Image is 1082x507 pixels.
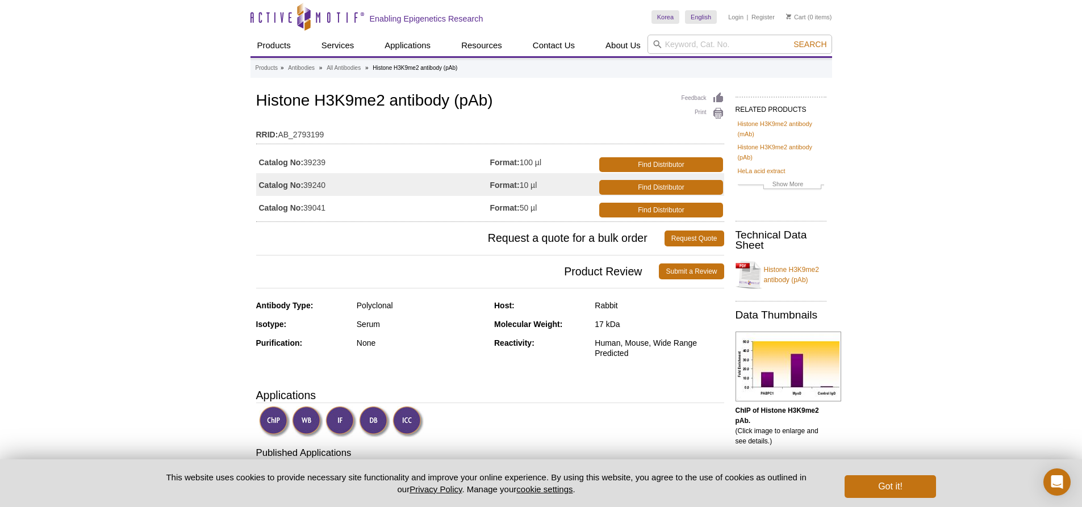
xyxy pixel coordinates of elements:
[786,10,832,24] li: (0 items)
[736,310,826,320] h2: Data Thumbnails
[738,166,786,176] a: HeLa acid extract
[526,35,582,56] a: Contact Us
[288,63,315,73] a: Antibodies
[494,338,534,347] strong: Reactivity:
[490,203,520,213] strong: Format:
[370,14,483,24] h2: Enabling Epigenetics Research
[490,157,520,167] strong: Format:
[736,258,826,292] a: Histone H3K9me2 antibody (pAb)
[259,406,290,437] img: ChIP Validated
[256,196,490,219] td: 39041
[256,92,724,111] h1: Histone H3K9me2 antibody (pAb)
[682,107,724,120] a: Print
[259,157,304,167] strong: Catalog No:
[651,10,679,24] a: Korea
[516,484,573,494] button: cookie settings
[365,65,369,71] li: »
[256,63,278,73] a: Products
[793,40,826,49] span: Search
[147,471,826,495] p: This website uses cookies to provide necessary site functionality and improve your online experie...
[736,405,826,446] p: (Click image to enlarge and see details.)
[685,10,717,24] a: English
[682,92,724,104] a: Feedback
[595,338,724,358] div: Human, Mouse, Wide Range Predicted
[454,35,509,56] a: Resources
[494,301,515,310] strong: Host:
[256,446,724,462] h3: Published Applications
[728,13,743,21] a: Login
[599,157,722,172] a: Find Distributor
[256,263,659,279] span: Product Review
[315,35,361,56] a: Services
[256,320,287,329] strong: Isotype:
[786,13,806,21] a: Cart
[250,35,298,56] a: Products
[790,39,830,49] button: Search
[392,406,424,437] img: Immunocytochemistry Validated
[256,338,303,347] strong: Purification:
[256,123,724,141] td: AB_2793199
[751,13,775,21] a: Register
[599,180,722,195] a: Find Distributor
[599,203,722,217] a: Find Distributor
[738,142,824,162] a: Histone H3K9me2 antibody (pAb)
[647,35,832,54] input: Keyword, Cat. No.
[595,319,724,329] div: 17 kDa
[378,35,437,56] a: Applications
[281,65,284,71] li: »
[373,65,457,71] li: Histone H3K9me2 antibody (pAb)
[259,203,304,213] strong: Catalog No:
[256,129,278,140] strong: RRID:
[490,173,598,196] td: 10 µl
[410,484,462,494] a: Privacy Policy
[256,231,665,246] span: Request a quote for a bulk order
[494,320,562,329] strong: Molecular Weight:
[256,301,314,310] strong: Antibody Type:
[292,406,323,437] img: Western Blot Validated
[786,14,791,19] img: Your Cart
[490,180,520,190] strong: Format:
[738,119,824,139] a: Histone H3K9me2 antibody (mAb)
[1043,468,1071,496] div: Open Intercom Messenger
[738,179,824,192] a: Show More
[256,387,724,404] h3: Applications
[259,180,304,190] strong: Catalog No:
[595,300,724,311] div: Rabbit
[357,319,486,329] div: Serum
[736,230,826,250] h2: Technical Data Sheet
[490,196,598,219] td: 50 µl
[359,406,390,437] img: Dot Blot Validated
[357,338,486,348] div: None
[736,407,819,425] b: ChIP of Histone H3K9me2 pAb.
[319,65,323,71] li: »
[845,475,935,498] button: Got it!
[256,150,490,173] td: 39239
[256,173,490,196] td: 39240
[659,263,724,279] a: Submit a Review
[325,406,357,437] img: Immunofluorescence Validated
[357,300,486,311] div: Polyclonal
[747,10,749,24] li: |
[490,150,598,173] td: 100 µl
[736,97,826,117] h2: RELATED PRODUCTS
[599,35,647,56] a: About Us
[736,332,841,401] img: Histone H3K9me2 antibody (pAb) tested by ChIP.
[665,231,724,246] a: Request Quote
[327,63,361,73] a: All Antibodies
